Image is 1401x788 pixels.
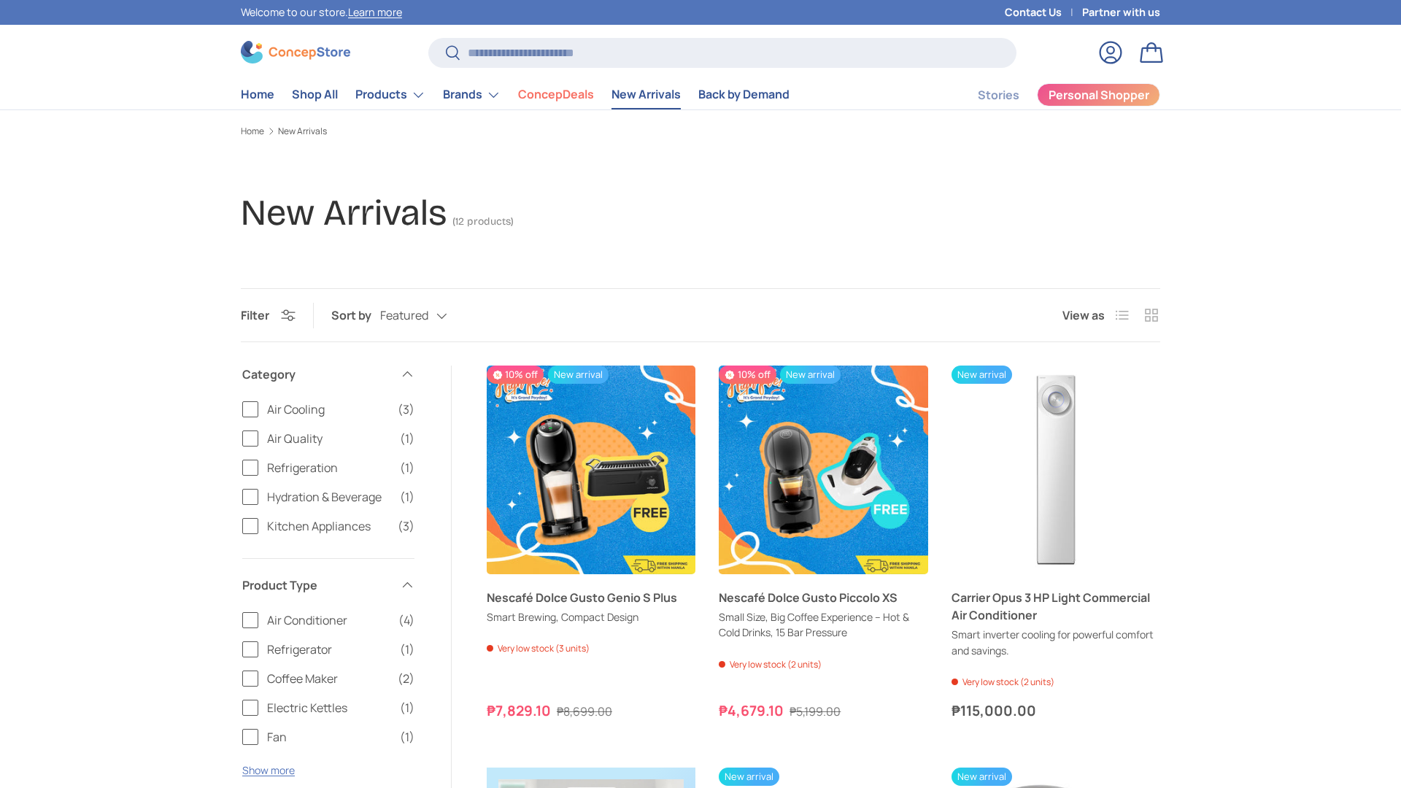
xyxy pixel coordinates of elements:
span: Refrigerator [267,641,391,658]
span: (1) [400,459,414,476]
p: Welcome to our store. [241,4,402,20]
summary: Products [347,80,434,109]
span: (1) [400,430,414,447]
a: Contact Us [1005,4,1082,20]
a: Home [241,127,264,136]
nav: Secondary [943,80,1160,109]
span: (12 products) [452,215,514,228]
summary: Category [242,348,414,401]
span: 10% off [487,366,544,384]
a: Products [355,80,425,109]
a: Stories [978,81,1019,109]
a: Nescafé Dolce Gusto Genio S Plus [487,366,695,574]
a: ConcepDeals [518,80,594,109]
span: Air Conditioner [267,611,390,629]
a: Home [241,80,274,109]
span: (2) [398,670,414,687]
span: New arrival [952,768,1012,786]
span: (1) [400,728,414,746]
span: New arrival [719,768,779,786]
a: Nescafé Dolce Gusto Piccolo XS [719,366,927,574]
a: Nescafé Dolce Gusto Genio S Plus [487,589,695,606]
span: Kitchen Appliances [267,517,389,535]
img: https://concepstore.ph/products/carrier-opus-3-hp-light-commercial-air-conditioner [952,366,1160,574]
a: New Arrivals [278,127,327,136]
span: Category [242,366,391,383]
summary: Brands [434,80,509,109]
span: Product Type [242,576,391,594]
a: Learn more [348,5,402,19]
span: Featured [380,309,428,322]
button: Show more [242,763,295,777]
a: Personal Shopper [1037,83,1160,107]
a: Carrier Opus 3 HP Light Commercial Air Conditioner [952,366,1160,574]
span: New arrival [780,366,841,384]
span: Personal Shopper [1049,89,1149,101]
span: (4) [398,611,414,629]
span: Refrigeration [267,459,391,476]
span: New arrival [548,366,609,384]
h1: New Arrivals [241,191,447,234]
span: (3) [398,517,414,535]
a: Shop All [292,80,338,109]
span: Filter [241,307,269,323]
img: ConcepStore [241,41,350,63]
label: Sort by [331,306,380,324]
summary: Product Type [242,559,414,611]
span: (1) [400,641,414,658]
span: (1) [400,488,414,506]
span: (3) [398,401,414,418]
a: New Arrivals [611,80,681,109]
button: Filter [241,307,296,323]
span: 10% off [719,366,776,384]
span: Air Quality [267,430,391,447]
button: Featured [380,304,476,329]
span: View as [1062,306,1105,324]
span: Coffee Maker [267,670,389,687]
span: Fan [267,728,391,746]
a: Brands [443,80,501,109]
nav: Primary [241,80,790,109]
span: Air Cooling [267,401,389,418]
span: New arrival [952,366,1012,384]
a: Carrier Opus 3 HP Light Commercial Air Conditioner [952,589,1160,624]
span: (1) [400,699,414,716]
a: Nescafé Dolce Gusto Piccolo XS [719,589,927,606]
a: Back by Demand [698,80,790,109]
span: Hydration & Beverage [267,488,391,506]
nav: Breadcrumbs [241,125,1160,138]
a: Partner with us [1082,4,1160,20]
span: Electric Kettles [267,699,391,716]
